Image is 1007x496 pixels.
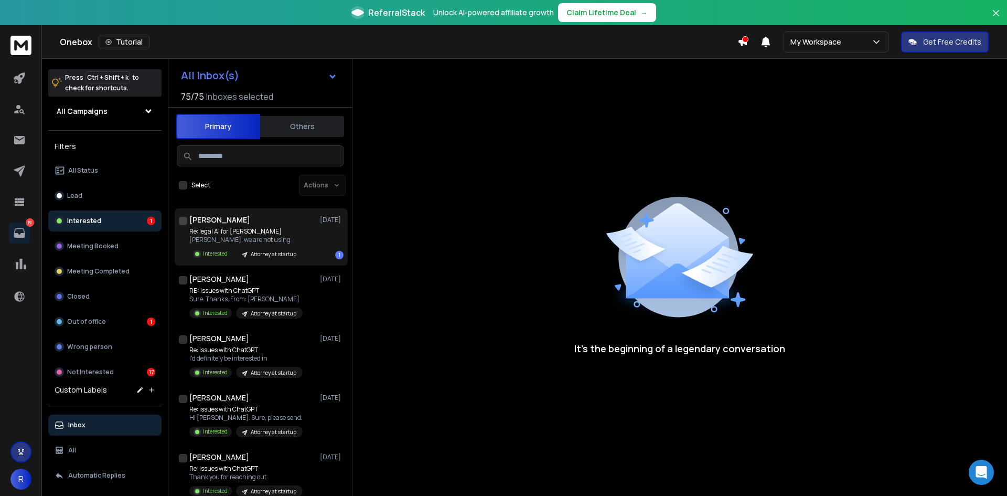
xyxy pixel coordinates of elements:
[26,218,34,227] p: 19
[189,215,250,225] h1: [PERSON_NAME]
[48,362,162,383] button: Not Interested17
[67,368,114,376] p: Not Interested
[189,295,303,303] p: Sure. Thanks. From: [PERSON_NAME]
[181,90,204,103] span: 75 / 75
[67,217,101,225] p: Interested
[335,251,344,259] div: 1
[251,250,296,258] p: Attorney at startup
[203,368,228,376] p: Interested
[969,460,994,485] div: Open Intercom Messenger
[68,446,76,455] p: All
[48,185,162,206] button: Lead
[189,333,249,344] h1: [PERSON_NAME]
[48,336,162,357] button: Wrong person
[189,227,303,236] p: Re: legal AI for [PERSON_NAME]
[320,453,344,461] p: [DATE]
[147,318,155,326] div: 1
[48,311,162,332] button: Out of office1
[203,309,228,317] p: Interested
[320,394,344,402] p: [DATE]
[790,37,845,47] p: My Workspace
[99,35,149,49] button: Tutorial
[251,310,296,318] p: Attorney at startup
[68,421,85,429] p: Inbox
[191,181,210,189] label: Select
[433,7,554,18] p: Unlock AI-powered affiliate growth
[147,368,155,376] div: 17
[68,166,98,175] p: All Status
[251,369,296,377] p: Attorney at startup
[923,37,981,47] p: Get Free Credits
[189,346,303,354] p: Re: issues with ChatGPT
[251,488,296,495] p: Attorney at startup
[60,35,737,49] div: Onebox
[203,250,228,258] p: Interested
[176,114,260,139] button: Primary
[68,471,125,480] p: Automatic Replies
[320,334,344,343] p: [DATE]
[260,115,344,138] button: Others
[67,318,106,326] p: Out of office
[48,210,162,231] button: Interested1
[48,160,162,181] button: All Status
[189,274,249,284] h1: [PERSON_NAME]
[48,101,162,122] button: All Campaigns
[67,242,119,250] p: Meeting Booked
[320,275,344,283] p: [DATE]
[85,71,130,83] span: Ctrl + Shift + k
[48,261,162,282] button: Meeting Completed
[173,65,346,86] button: All Inbox(s)
[10,469,31,490] button: R
[48,236,162,257] button: Meeting Booked
[67,292,90,301] p: Closed
[189,405,303,414] p: Re: issues with ChatGPT
[48,415,162,436] button: Inbox
[203,428,228,436] p: Interested
[189,393,249,403] h1: [PERSON_NAME]
[368,6,425,19] span: ReferralStack
[989,6,1003,31] button: Close banner
[48,440,162,461] button: All
[189,287,303,295] p: RE: issues with ChatGPT
[203,487,228,495] p: Interested
[206,90,273,103] h3: Inboxes selected
[189,452,249,462] h1: [PERSON_NAME]
[67,192,82,200] p: Lead
[251,428,296,436] p: Attorney at startup
[189,465,303,473] p: Re: issues with ChatGPT
[48,465,162,486] button: Automatic Replies
[901,31,989,52] button: Get Free Credits
[181,70,239,81] h1: All Inbox(s)
[189,236,303,244] p: [PERSON_NAME], we are not using
[9,223,30,244] a: 19
[189,354,303,363] p: I’d definitely be interested in
[55,385,107,395] h3: Custom Labels
[48,286,162,307] button: Closed
[640,7,648,18] span: →
[65,72,139,93] p: Press to check for shortcuts.
[320,216,344,224] p: [DATE]
[558,3,656,22] button: Claim Lifetime Deal→
[189,473,303,481] p: Thank you for reaching out
[57,106,108,117] h1: All Campaigns
[189,414,303,422] p: Hi [PERSON_NAME]. Sure, please send.
[67,267,130,276] p: Meeting Completed
[48,139,162,154] h3: Filters
[147,217,155,225] div: 1
[67,343,112,351] p: Wrong person
[574,341,785,356] p: It’s the beginning of a legendary conversation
